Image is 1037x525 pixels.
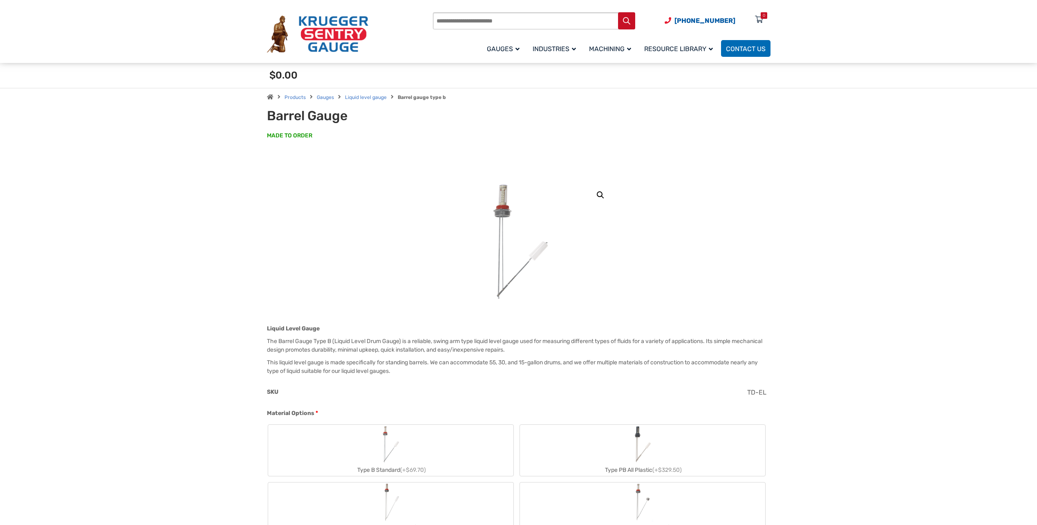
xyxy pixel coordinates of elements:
a: Resource Library [639,39,721,58]
span: Resource Library [644,45,713,53]
p: The Barrel Gauge Type B (Liquid Level Drum Gauge) is a reliable, swing arm type liquid level gaug... [267,337,770,354]
p: This liquid level gauge is made specifically for standing barrels. We can accommodate 55, 30, and... [267,358,770,375]
span: Industries [533,45,576,53]
span: TD-EL [747,388,766,396]
span: Material Options [267,410,314,417]
label: Type B Standard [268,425,513,476]
a: View full-screen image gallery [593,188,608,202]
abbr: required [316,409,318,417]
span: (+$329.50) [652,467,682,473]
label: Type PB All Plastic [520,425,765,476]
a: Gauges [317,94,334,100]
span: MADE TO ORDER [267,132,312,140]
a: Liquid level gauge [345,94,387,100]
span: SKU [267,388,278,395]
div: Type PB All Plastic [520,464,765,476]
span: $0.00 [269,70,298,81]
a: Industries [528,39,584,58]
div: Type B Standard [268,464,513,476]
a: Contact Us [721,40,770,57]
img: Krueger Sentry Gauge [267,16,368,53]
span: Gauges [487,45,520,53]
span: Machining [589,45,631,53]
strong: Barrel gauge type b [398,94,446,100]
a: Products [284,94,306,100]
a: Phone Number (920) 434-8860 [665,16,735,26]
a: Machining [584,39,639,58]
span: Contact Us [726,45,766,53]
div: 0 [763,12,765,19]
strong: Liquid Level Gauge [267,325,320,332]
span: [PHONE_NUMBER] [674,17,735,25]
h1: Barrel Gauge [267,108,468,123]
a: Gauges [482,39,528,58]
span: (+$69.70) [400,467,426,473]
